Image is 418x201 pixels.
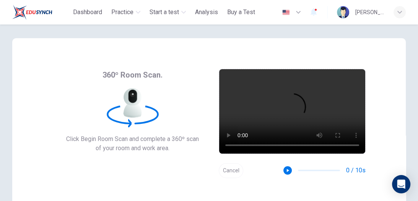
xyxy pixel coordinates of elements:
span: 0 / 10s [346,166,366,175]
img: ELTC logo [12,5,52,20]
div: Open Intercom Messenger [392,175,410,193]
span: Dashboard [73,8,102,17]
button: Analysis [192,5,221,19]
span: Analysis [195,8,218,17]
span: Buy a Test [227,8,255,17]
span: Start a test [150,8,179,17]
a: ELTC logo [12,5,70,20]
button: Start a test [146,5,189,19]
div: [PERSON_NAME] [355,8,384,17]
button: Practice [108,5,143,19]
span: 360º Room Scan. [102,69,163,81]
img: en [281,10,291,15]
span: Practice [111,8,133,17]
span: of your room and work area. [66,144,199,153]
button: Buy a Test [224,5,258,19]
button: Cancel [219,163,243,178]
span: Click Begin Room Scan and complete a 360º scan [66,135,199,144]
button: Dashboard [70,5,105,19]
img: Profile picture [337,6,349,18]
